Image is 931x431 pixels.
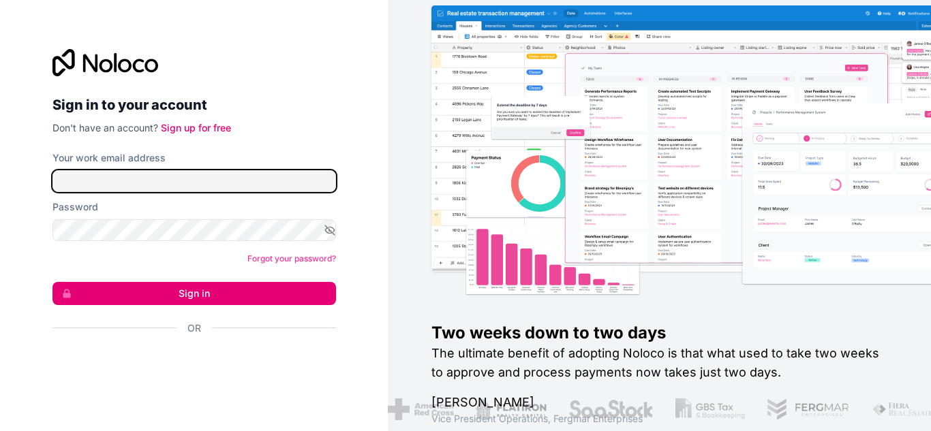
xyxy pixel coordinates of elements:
input: Email address [52,170,336,192]
h1: Vice President Operations , Fergmar Enterprises [431,412,887,426]
img: /assets/american-red-cross-BAupjrZR.png [386,398,453,420]
label: Your work email address [52,151,166,165]
span: Or [187,321,201,335]
h1: Two weeks down to two days [431,322,887,344]
h2: Sign in to your account [52,93,336,117]
a: Sign up for free [161,122,231,133]
h2: The ultimate benefit of adopting Noloco is that what used to take two weeks to approve and proces... [431,344,887,382]
label: Password [52,200,98,214]
button: Sign in [52,282,336,305]
h1: [PERSON_NAME] [431,393,887,412]
a: Forgot your password? [247,253,336,264]
iframe: Google ile Oturum Açma Düğmesi [46,350,332,380]
span: Don't have an account? [52,122,158,133]
input: Password [52,219,336,241]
